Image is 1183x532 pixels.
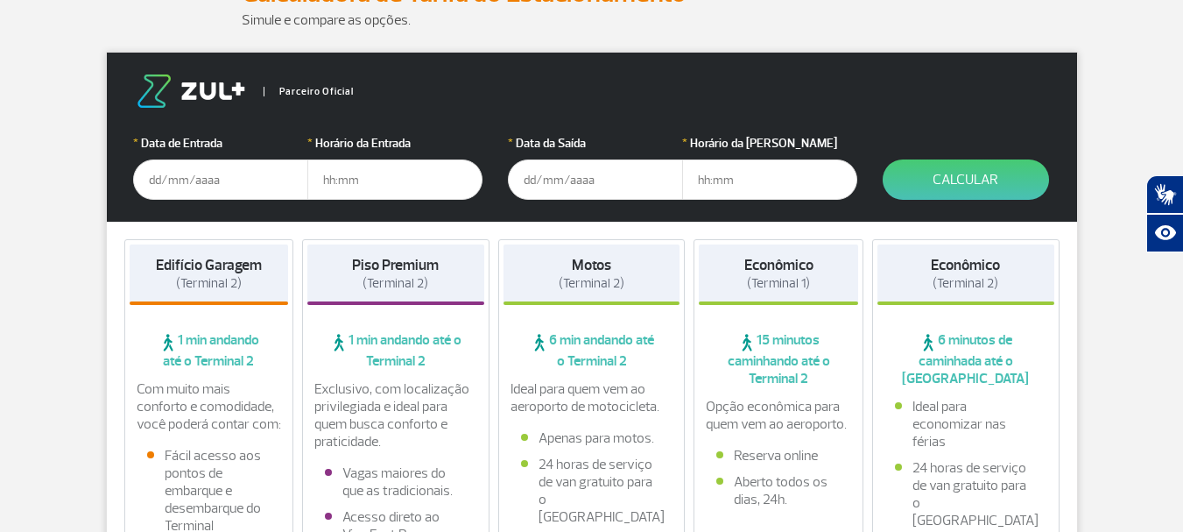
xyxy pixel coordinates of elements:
div: Plugin de acessibilidade da Hand Talk. [1146,175,1183,252]
span: 6 minutos de caminhada até o [GEOGRAPHIC_DATA] [877,331,1054,387]
strong: Motos [572,256,611,274]
p: Com muito mais conforto e comodidade, você poderá contar com: [137,380,282,433]
p: Exclusivo, com localização privilegiada e ideal para quem busca conforto e praticidade. [314,380,477,450]
li: Apenas para motos. [521,429,663,447]
label: Data de Entrada [133,134,308,153]
span: 6 min andando até o Terminal 2 [503,331,680,370]
input: hh:mm [307,160,482,200]
span: 1 min andando até o Terminal 2 [307,331,484,370]
span: 15 minutos caminhando até o Terminal 2 [699,331,858,387]
input: hh:mm [682,160,857,200]
span: 1 min andando até o Terminal 2 [130,331,289,370]
p: Opção econômica para quem vem ao aeroporto. [706,398,851,433]
input: dd/mm/aaaa [133,160,308,200]
button: Abrir recursos assistivos. [1146,214,1183,252]
span: (Terminal 2) [176,275,242,292]
label: Horário da Entrada [307,134,482,153]
strong: Edifício Garagem [156,256,262,274]
li: Vagas maiores do que as tradicionais. [325,465,467,500]
li: 24 horas de serviço de van gratuito para o [GEOGRAPHIC_DATA] [895,459,1037,529]
span: (Terminal 2) [559,275,624,292]
p: Simule e compare as opções. [242,10,942,31]
span: (Terminal 1) [747,275,810,292]
input: dd/mm/aaaa [508,160,683,200]
img: logo-zul.png [133,74,249,108]
strong: Piso Premium [352,256,439,274]
li: 24 horas de serviço de van gratuito para o [GEOGRAPHIC_DATA] [521,456,663,526]
button: Abrir tradutor de língua de sinais. [1146,175,1183,214]
span: Parceiro Oficial [264,87,354,96]
span: (Terminal 2) [363,275,428,292]
li: Aberto todos os dias, 24h. [716,473,841,508]
li: Ideal para economizar nas férias [895,398,1037,450]
p: Ideal para quem vem ao aeroporto de motocicleta. [511,380,673,415]
strong: Econômico [931,256,1000,274]
span: (Terminal 2) [933,275,998,292]
button: Calcular [883,160,1049,200]
li: Reserva online [716,447,841,465]
label: Horário da [PERSON_NAME] [682,134,857,153]
strong: Econômico [744,256,813,274]
label: Data da Saída [508,134,683,153]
